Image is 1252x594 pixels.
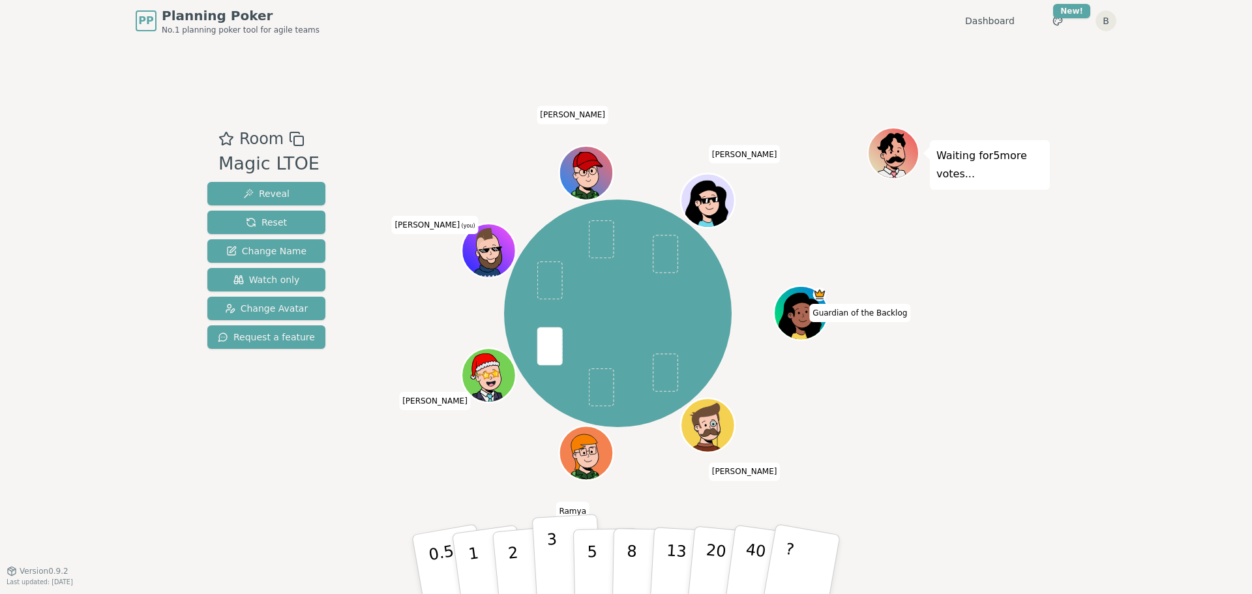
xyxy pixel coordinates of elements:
span: Version 0.9.2 [20,566,68,576]
p: Waiting for 5 more votes... [936,147,1043,183]
button: Reset [207,211,325,234]
span: Last updated: [DATE] [7,578,73,586]
span: Click to change your name [556,502,589,520]
span: PP [138,13,153,29]
button: Version0.9.2 [7,566,68,576]
a: Dashboard [965,14,1015,27]
button: Click to change your avatar [463,226,514,276]
span: (you) [460,223,475,229]
span: Click to change your name [391,216,478,234]
button: Add as favourite [218,127,234,151]
span: Click to change your name [809,304,910,322]
span: Guardian of the Backlog is the host [812,288,826,301]
span: Request a feature [218,331,315,344]
span: Change Avatar [225,302,308,315]
button: Reveal [207,182,325,205]
span: Click to change your name [399,392,471,410]
span: No.1 planning poker tool for agile teams [162,25,320,35]
span: Click to change your name [537,106,608,125]
span: Room [239,127,284,151]
span: Click to change your name [709,145,781,164]
div: New! [1053,4,1090,18]
button: Change Avatar [207,297,325,320]
span: Reset [246,216,287,229]
button: B [1095,10,1116,31]
span: Reveal [243,187,290,200]
span: Click to change your name [709,463,781,481]
a: PPPlanning PokerNo.1 planning poker tool for agile teams [136,7,320,35]
button: Request a feature [207,325,325,349]
span: Change Name [226,245,306,258]
div: Magic LTOE [218,151,320,177]
button: Change Name [207,239,325,263]
span: Planning Poker [162,7,320,25]
button: New! [1046,9,1069,33]
button: Watch only [207,268,325,291]
span: Watch only [233,273,300,286]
